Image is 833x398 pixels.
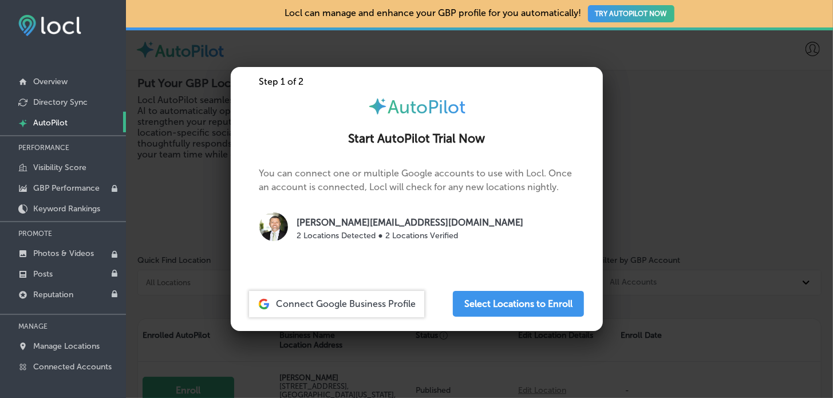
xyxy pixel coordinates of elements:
span: AutoPilot [388,96,465,118]
p: Connected Accounts [33,362,112,372]
p: Visibility Score [33,163,86,172]
p: Keyword Rankings [33,204,100,214]
p: Reputation [33,290,73,300]
p: AutoPilot [33,118,68,128]
p: 2 Locations Detected ● 2 Locations Verified [297,230,524,242]
p: [PERSON_NAME][EMAIL_ADDRESS][DOMAIN_NAME] [297,216,524,230]
h2: Start AutoPilot Trial Now [244,132,589,146]
p: Manage Locations [33,341,100,351]
p: You can connect one or multiple Google accounts to use with Locl. Once an account is connected, L... [259,167,574,254]
span: Connect Google Business Profile [276,298,416,309]
p: Directory Sync [33,97,88,107]
p: Posts [33,269,53,279]
p: GBP Performance [33,183,100,193]
img: autopilot-icon [368,96,388,116]
div: Step 1 of 2 [231,76,603,87]
p: Photos & Videos [33,249,94,258]
button: Select Locations to Enroll [453,291,584,317]
p: Overview [33,77,68,86]
button: TRY AUTOPILOT NOW [588,5,674,22]
img: fda3e92497d09a02dc62c9cd864e3231.png [18,15,81,36]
